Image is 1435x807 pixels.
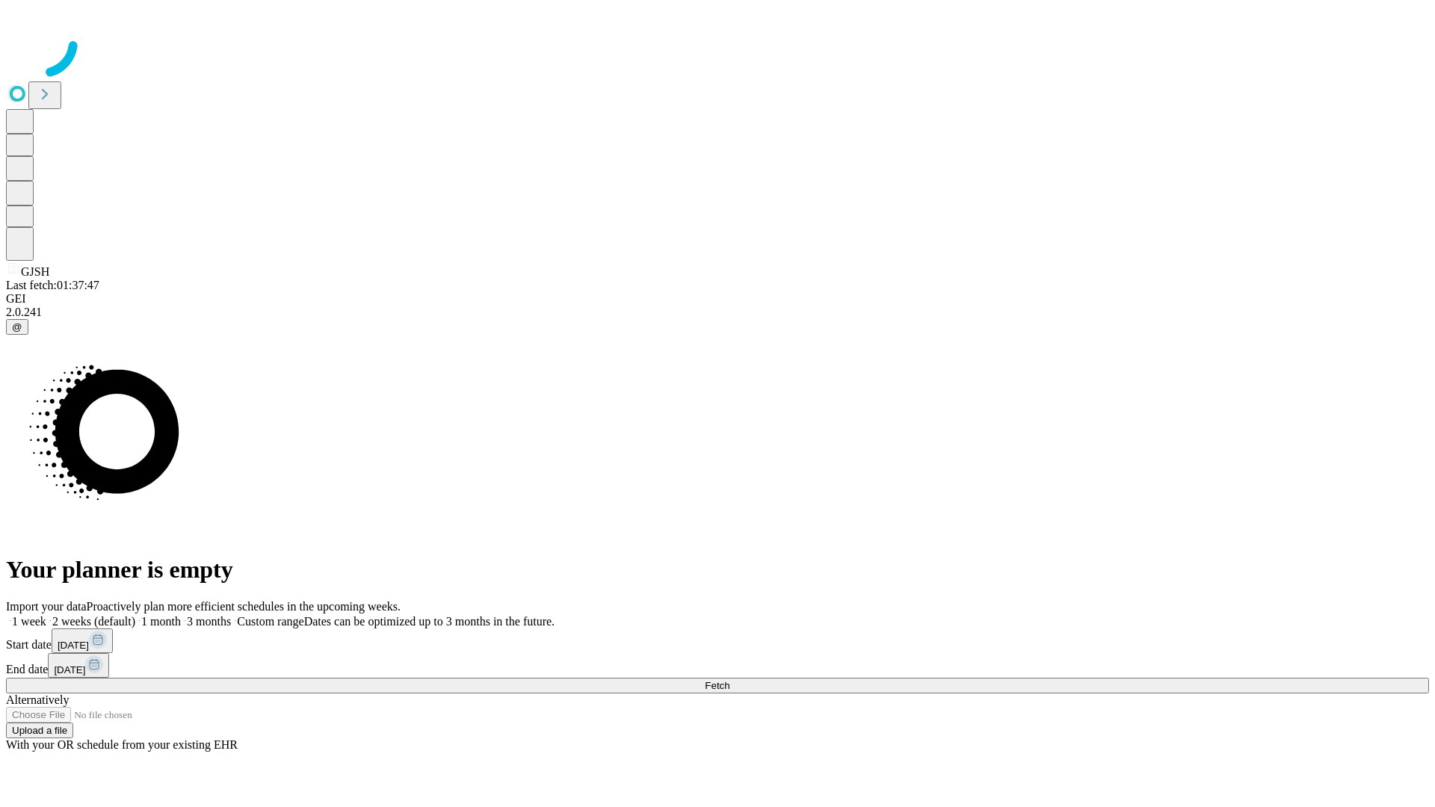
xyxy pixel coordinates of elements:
[141,615,181,628] span: 1 month
[6,678,1429,693] button: Fetch
[237,615,303,628] span: Custom range
[12,321,22,333] span: @
[52,628,113,653] button: [DATE]
[54,664,85,675] span: [DATE]
[58,640,89,651] span: [DATE]
[705,680,729,691] span: Fetch
[6,600,87,613] span: Import your data
[6,279,99,291] span: Last fetch: 01:37:47
[6,628,1429,653] div: Start date
[6,292,1429,306] div: GEI
[6,723,73,738] button: Upload a file
[304,615,555,628] span: Dates can be optimized up to 3 months in the future.
[6,306,1429,319] div: 2.0.241
[6,319,28,335] button: @
[52,615,135,628] span: 2 weeks (default)
[6,693,69,706] span: Alternatively
[21,265,49,278] span: GJSH
[87,600,401,613] span: Proactively plan more efficient schedules in the upcoming weeks.
[48,653,109,678] button: [DATE]
[12,615,46,628] span: 1 week
[187,615,231,628] span: 3 months
[6,653,1429,678] div: End date
[6,738,238,751] span: With your OR schedule from your existing EHR
[6,556,1429,584] h1: Your planner is empty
